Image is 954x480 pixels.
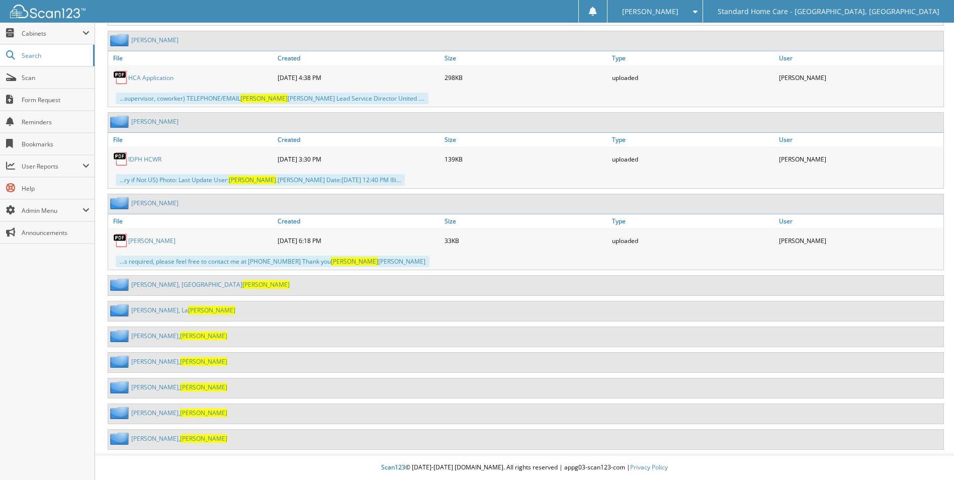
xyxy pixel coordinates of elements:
span: [PERSON_NAME] [180,357,227,366]
a: [PERSON_NAME] [128,236,176,245]
a: [PERSON_NAME] [131,117,179,126]
span: Search [22,51,88,60]
div: [PERSON_NAME] [776,230,943,251]
img: PDF.png [113,151,128,167]
div: [PERSON_NAME] [776,149,943,169]
a: [PERSON_NAME] [131,199,179,207]
a: IDPH HCWR [128,155,161,164]
img: folder2.png [110,381,131,393]
span: [PERSON_NAME] [180,434,227,443]
a: Created [275,214,442,228]
a: Type [610,214,776,228]
div: © [DATE]-[DATE] [DOMAIN_NAME]. All rights reserved | appg03-scan123-com | [95,455,954,480]
span: [PERSON_NAME] [180,332,227,340]
img: folder2.png [110,432,131,445]
img: folder2.png [110,330,131,342]
div: [DATE] 6:18 PM [275,230,442,251]
a: [PERSON_NAME],[PERSON_NAME] [131,383,227,391]
a: File [108,214,275,228]
div: [DATE] 3:30 PM [275,149,442,169]
span: [PERSON_NAME] [180,409,227,417]
a: Size [442,133,609,146]
div: ...ry if Not US) Photo: Last Update User: .[PERSON_NAME] Date:[DATE] 12:40 PM Illi... [116,174,405,186]
div: ...supervisor, coworker) TELEPHONE/EMAIL [PERSON_NAME] Lead Service Director United .... [116,93,428,104]
span: Help [22,184,90,193]
span: [PERSON_NAME] [622,9,678,15]
a: Size [442,51,609,65]
a: Type [610,133,776,146]
img: scan123-logo-white.svg [10,5,85,18]
a: User [776,133,943,146]
span: Cabinets [22,29,82,38]
img: folder2.png [110,115,131,128]
a: Created [275,51,442,65]
img: folder2.png [110,197,131,209]
img: folder2.png [110,34,131,46]
a: [PERSON_NAME],[PERSON_NAME] [131,332,227,340]
img: folder2.png [110,407,131,419]
div: 139KB [442,149,609,169]
div: [PERSON_NAME] [776,67,943,88]
iframe: Chat Widget [904,432,954,480]
span: Form Request [22,96,90,104]
div: uploaded [610,149,776,169]
a: HCA Application [128,73,174,82]
div: 33KB [442,230,609,251]
a: User [776,51,943,65]
div: [DATE] 4:38 PM [275,67,442,88]
span: Scan [22,73,90,82]
span: Reminders [22,118,90,126]
div: uploaded [610,230,776,251]
div: ...s required, please feel free to contact me at [PHONE_NUMBER] Thank you [PERSON_NAME] [116,256,429,267]
img: PDF.png [113,233,128,248]
span: [PERSON_NAME] [180,383,227,391]
span: Scan123 [381,463,405,471]
a: Privacy Policy [630,463,668,471]
div: uploaded [610,67,776,88]
a: Size [442,214,609,228]
a: [PERSON_NAME],[PERSON_NAME] [131,434,227,443]
a: Created [275,133,442,146]
a: [PERSON_NAME], [GEOGRAPHIC_DATA][PERSON_NAME] [131,280,290,289]
img: folder2.png [110,304,131,316]
a: User [776,214,943,228]
img: folder2.png [110,278,131,291]
span: User Reports [22,162,82,171]
span: [PERSON_NAME] [240,94,288,103]
img: folder2.png [110,355,131,368]
a: [PERSON_NAME] [131,36,179,44]
span: [PERSON_NAME] [242,280,290,289]
a: File [108,51,275,65]
span: Bookmarks [22,140,90,148]
span: Admin Menu [22,206,82,215]
span: [PERSON_NAME] [331,257,378,266]
a: [PERSON_NAME], La[PERSON_NAME] [131,306,235,314]
a: File [108,133,275,146]
a: Type [610,51,776,65]
img: PDF.png [113,70,128,85]
div: 298KB [442,67,609,88]
span: Announcements [22,228,90,237]
a: [PERSON_NAME],[PERSON_NAME] [131,409,227,417]
span: Standard Home Care - [GEOGRAPHIC_DATA], [GEOGRAPHIC_DATA] [718,9,939,15]
span: [PERSON_NAME] [229,176,276,184]
span: [PERSON_NAME] [188,306,235,314]
a: [PERSON_NAME],[PERSON_NAME] [131,357,227,366]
